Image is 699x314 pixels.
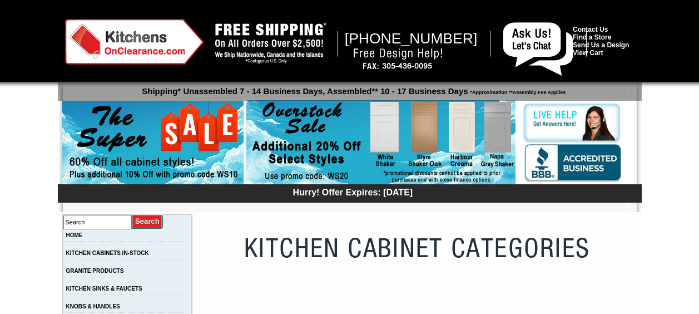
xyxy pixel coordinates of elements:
a: KNOBS & HANDLES [66,303,120,310]
img: Kitchens on Clearance Logo [65,19,204,65]
a: Send Us a Design [573,41,629,49]
span: *Approximation **Assembly Fee Applies [468,87,566,95]
a: View Cart [573,49,603,57]
a: GRANITE PRODUCTS [66,268,124,274]
p: Shipping* Unassembled 7 - 14 Business Days, Assembled** 10 - 17 Business Days [63,81,642,96]
a: KITCHEN CABINETS IN-STOCK [66,250,149,256]
a: HOME [66,232,83,238]
div: Hurry! Offer Expires: [DATE] [63,186,642,198]
input: Submit [132,214,163,229]
a: KITCHEN SINKS & FAUCETS [66,286,142,292]
a: Contact Us [573,26,608,33]
span: [PHONE_NUMBER] [345,30,478,47]
a: Find a Store [573,33,611,41]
